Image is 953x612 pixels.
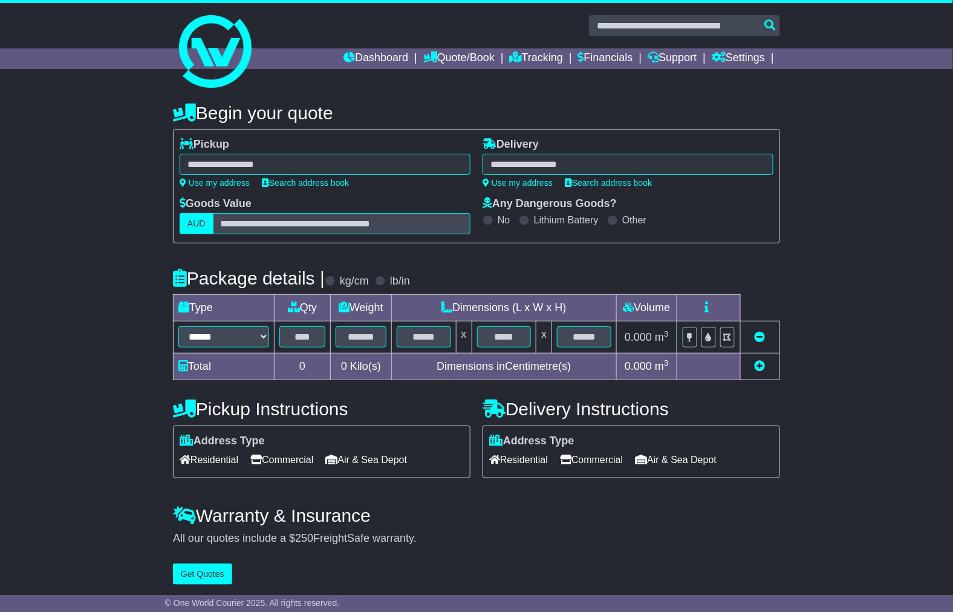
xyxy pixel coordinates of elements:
a: Add new item [755,360,766,372]
a: Financials [578,48,633,69]
span: m [655,360,669,372]
a: Search address book [262,178,349,188]
span: 0.000 [625,331,652,343]
td: Volume [616,295,677,321]
h4: Delivery Instructions [483,399,780,419]
td: Kilo(s) [331,353,392,380]
label: lb/in [390,275,410,288]
label: Any Dangerous Goods? [483,197,617,211]
span: 250 [295,532,313,544]
h4: Package details | [173,268,325,288]
a: Settings [712,48,765,69]
span: 0 [341,360,347,372]
td: Dimensions in Centimetre(s) [391,353,616,380]
a: Quote/Book [423,48,495,69]
h4: Warranty & Insurance [173,505,780,525]
label: kg/cm [340,275,369,288]
label: Lithium Battery [534,214,599,226]
span: Residential [180,450,238,469]
label: Address Type [180,435,265,448]
h4: Begin your quote [173,103,780,123]
label: AUD [180,213,213,234]
span: 0.000 [625,360,652,372]
td: 0 [275,353,331,380]
td: Dimensions (L x W x H) [391,295,616,321]
td: Weight [331,295,392,321]
span: Commercial [250,450,313,469]
span: Commercial [560,450,623,469]
label: Address Type [489,435,574,448]
h4: Pickup Instructions [173,399,470,419]
label: Goods Value [180,197,252,211]
a: Use my address [483,178,553,188]
sup: 3 [664,358,669,367]
label: Pickup [180,138,229,151]
a: Use my address [180,178,250,188]
a: Search address book [565,178,652,188]
label: Other [622,214,646,226]
a: Remove this item [755,331,766,343]
label: No [498,214,510,226]
td: x [536,321,552,353]
span: m [655,331,669,343]
label: Delivery [483,138,539,151]
td: Qty [275,295,331,321]
a: Support [648,48,697,69]
td: Total [174,353,275,380]
div: All our quotes include a $ FreightSafe warranty. [173,532,780,545]
a: Tracking [510,48,563,69]
span: © One World Courier 2025. All rights reserved. [165,598,340,608]
span: Air & Sea Depot [326,450,408,469]
span: Air & Sea Depot [636,450,717,469]
sup: 3 [664,329,669,338]
a: Dashboard [343,48,408,69]
button: Get Quotes [173,564,232,585]
td: Type [174,295,275,321]
span: Residential [489,450,548,469]
td: x [456,321,472,353]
